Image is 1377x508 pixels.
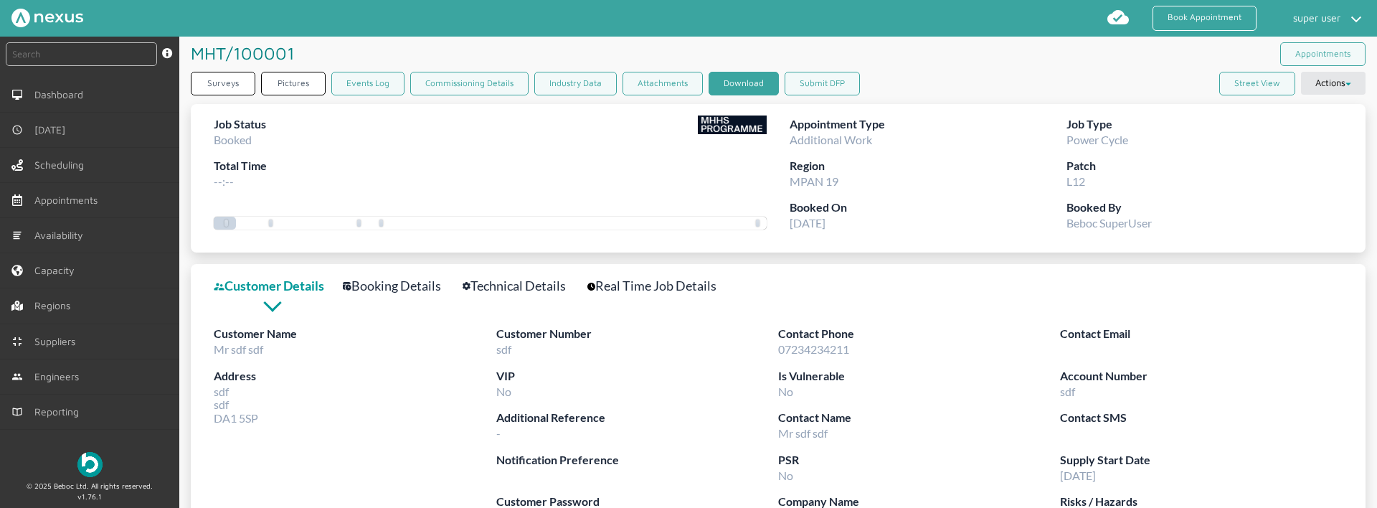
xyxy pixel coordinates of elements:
[790,116,1066,133] label: Appointment Type
[34,406,85,418] span: Reporting
[6,42,157,66] input: Search by: Ref, PostCode, MPAN, MPRN, Account, Customer
[343,276,457,296] a: Booking Details
[34,230,89,241] span: Availability
[11,336,23,347] img: md-contract.svg
[11,230,23,241] img: md-list.svg
[790,133,872,146] span: Additional Work
[191,72,255,95] a: Surveys
[496,342,511,356] span: sdf
[11,9,83,27] img: Nexus
[11,371,23,382] img: md-people.svg
[34,194,103,206] span: Appointments
[790,199,1066,217] label: Booked On
[1060,409,1342,427] label: Contact SMS
[496,367,778,385] label: VIP
[11,265,23,276] img: capacity-left-menu.svg
[496,325,778,343] label: Customer Number
[214,174,234,188] span: --:--
[214,325,496,343] label: Customer Name
[1066,157,1343,175] label: Patch
[34,300,76,311] span: Regions
[214,342,263,356] span: Mr sdf sdf
[1066,199,1343,217] label: Booked By
[778,469,793,482] span: No
[496,385,511,398] span: No
[496,426,501,440] span: -
[790,216,825,230] span: [DATE]
[790,157,1066,175] label: Region
[1060,385,1075,398] span: sdf
[1060,469,1096,482] span: [DATE]
[214,385,258,425] span: sdf sdf DA1 5SP
[34,89,89,100] span: Dashboard
[214,116,267,133] label: Job Status
[790,174,838,188] span: MPAN 19
[778,325,1060,343] label: Contact Phone
[1060,451,1342,469] label: Supply Start Date
[496,451,778,469] label: Notification Preference
[778,385,793,398] span: No
[11,406,23,418] img: md-book.svg
[11,194,23,206] img: appointments-left-menu.svg
[11,159,23,171] img: scheduling-left-menu.svg
[214,157,267,175] label: Total Time
[214,367,496,385] label: Address
[587,276,732,296] a: Real Time Job Details
[778,367,1060,385] label: Is Vulnerable
[34,124,71,136] span: [DATE]
[410,72,529,95] a: Commissioning Details
[1066,174,1085,188] span: L12
[191,37,300,70] h1: MHT/100001 ️️️
[1060,325,1342,343] label: Contact Email
[534,72,617,95] a: Industry Data
[698,116,767,134] img: Supplier Logo
[778,451,1060,469] label: PSR
[214,276,340,296] a: Customer Details
[1107,6,1130,29] img: md-cloud-done.svg
[778,409,1060,427] label: Contact Name
[496,409,778,427] label: Additional Reference
[34,265,80,276] span: Capacity
[1219,72,1295,95] button: Street View
[34,371,85,382] span: Engineers
[785,72,860,95] button: Submit DFP
[1060,367,1342,385] label: Account Number
[1066,133,1128,146] span: Power Cycle
[214,133,252,146] span: Booked
[623,72,703,95] a: Attachments
[709,72,779,95] button: Download
[261,72,326,95] a: Pictures
[34,159,90,171] span: Scheduling
[1301,72,1366,95] button: Actions
[1280,42,1366,66] a: Appointments
[778,426,828,440] span: Mr sdf sdf
[463,276,582,296] a: Technical Details
[11,89,23,100] img: md-desktop.svg
[11,124,23,136] img: md-time.svg
[1066,116,1343,133] label: Job Type
[1153,6,1257,31] a: Book Appointment
[11,300,23,311] img: regions.left-menu.svg
[77,452,103,477] img: Beboc Logo
[34,336,81,347] span: Suppliers
[778,342,849,356] span: 07234234211
[1066,216,1152,230] span: Beboc SuperUser
[331,72,404,95] a: Events Log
